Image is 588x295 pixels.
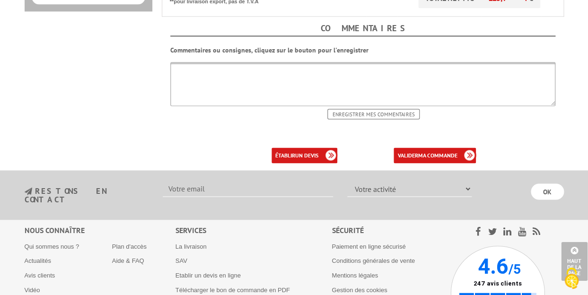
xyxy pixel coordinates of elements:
a: Actualités [25,257,51,264]
a: établirun devis [272,148,337,164]
div: Nous connaître [25,225,176,236]
a: Conditions générales de vente [332,257,415,264]
a: Vidéo [25,286,40,294]
a: Aide & FAQ [112,257,144,264]
a: Paiement en ligne sécurisé [332,243,405,250]
a: Télécharger le bon de commande en PDF [176,286,290,294]
a: Plan d'accès [112,243,147,250]
a: validerma commande [394,148,476,164]
b: un devis [295,152,318,159]
a: Haut de la page [561,242,588,281]
div: Sécurité [332,225,450,236]
div: Services [176,225,332,236]
img: Cookies (fenêtre modale) [560,267,583,290]
h4: Commentaires [170,22,555,37]
a: SAV [176,257,187,264]
b: Commentaires ou consignes, cliquez sur le bouton pour l'enregistrer [170,46,369,55]
input: Enregistrer mes commentaires [327,109,420,120]
input: OK [531,184,564,200]
input: Votre email [163,181,333,197]
a: Etablir un devis en ligne [176,272,241,279]
a: La livraison [176,243,207,250]
b: ma commande [418,152,457,159]
a: Qui sommes nous ? [25,243,79,250]
a: Mentions légales [332,272,378,279]
button: Cookies (fenêtre modale) [555,263,588,295]
h3: restons en contact [25,187,149,204]
a: Gestion des cookies [332,286,387,294]
a: Avis clients [25,272,55,279]
img: newsletter.jpg [25,188,32,196]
